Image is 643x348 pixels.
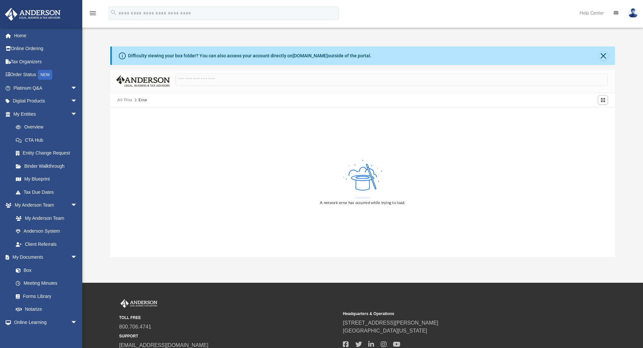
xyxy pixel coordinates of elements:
[71,316,84,329] span: arrow_drop_down
[5,251,84,264] a: My Documentsarrow_drop_down
[5,107,87,121] a: My Entitiesarrow_drop_down
[119,333,338,339] small: SUPPORT
[9,303,84,316] a: Notarize
[9,121,87,134] a: Overview
[320,200,405,206] div: A network error has occurred while trying to load.
[38,70,52,80] div: NEW
[9,147,87,160] a: Entity Change Request
[119,299,159,308] img: Anderson Advisors Platinum Portal
[89,13,97,17] a: menu
[599,51,608,60] button: Close
[9,238,84,251] a: Client Referrals
[5,68,87,82] a: Order StatusNEW
[293,53,328,58] a: [DOMAIN_NAME]
[110,9,117,16] i: search
[343,328,427,333] a: [GEOGRAPHIC_DATA][US_STATE]
[119,324,151,330] a: 800.706.4741
[71,199,84,212] span: arrow_drop_down
[9,159,87,173] a: Binder Walkthrough
[128,52,372,59] div: Difficulty viewing your box folder? You can also access your account directly on outside of the p...
[117,97,133,103] button: All Files
[71,81,84,95] span: arrow_drop_down
[9,290,81,303] a: Forms Library
[9,225,84,238] a: Anderson System
[176,73,608,86] input: Search files and folders
[343,320,438,326] a: [STREET_ADDRESS][PERSON_NAME]
[9,264,81,277] a: Box
[5,42,87,55] a: Online Ordering
[9,133,87,147] a: CTA Hub
[5,81,87,95] a: Platinum Q&Aarrow_drop_down
[9,186,87,199] a: Tax Due Dates
[5,29,87,42] a: Home
[139,97,147,103] div: Error
[343,311,562,317] small: Headquarters & Operations
[5,55,87,68] a: Tax Organizers
[5,199,84,212] a: My Anderson Teamarrow_drop_down
[119,315,338,321] small: TOLL FREE
[9,277,84,290] a: Meeting Minutes
[119,342,208,348] a: [EMAIL_ADDRESS][DOMAIN_NAME]
[71,107,84,121] span: arrow_drop_down
[71,251,84,264] span: arrow_drop_down
[71,95,84,108] span: arrow_drop_down
[9,173,84,186] a: My Blueprint
[89,9,97,17] i: menu
[5,95,87,108] a: Digital Productsarrow_drop_down
[5,316,84,329] a: Online Learningarrow_drop_down
[3,8,63,21] img: Anderson Advisors Platinum Portal
[628,8,638,18] img: User Pic
[9,212,81,225] a: My Anderson Team
[598,95,608,104] button: Switch to Grid View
